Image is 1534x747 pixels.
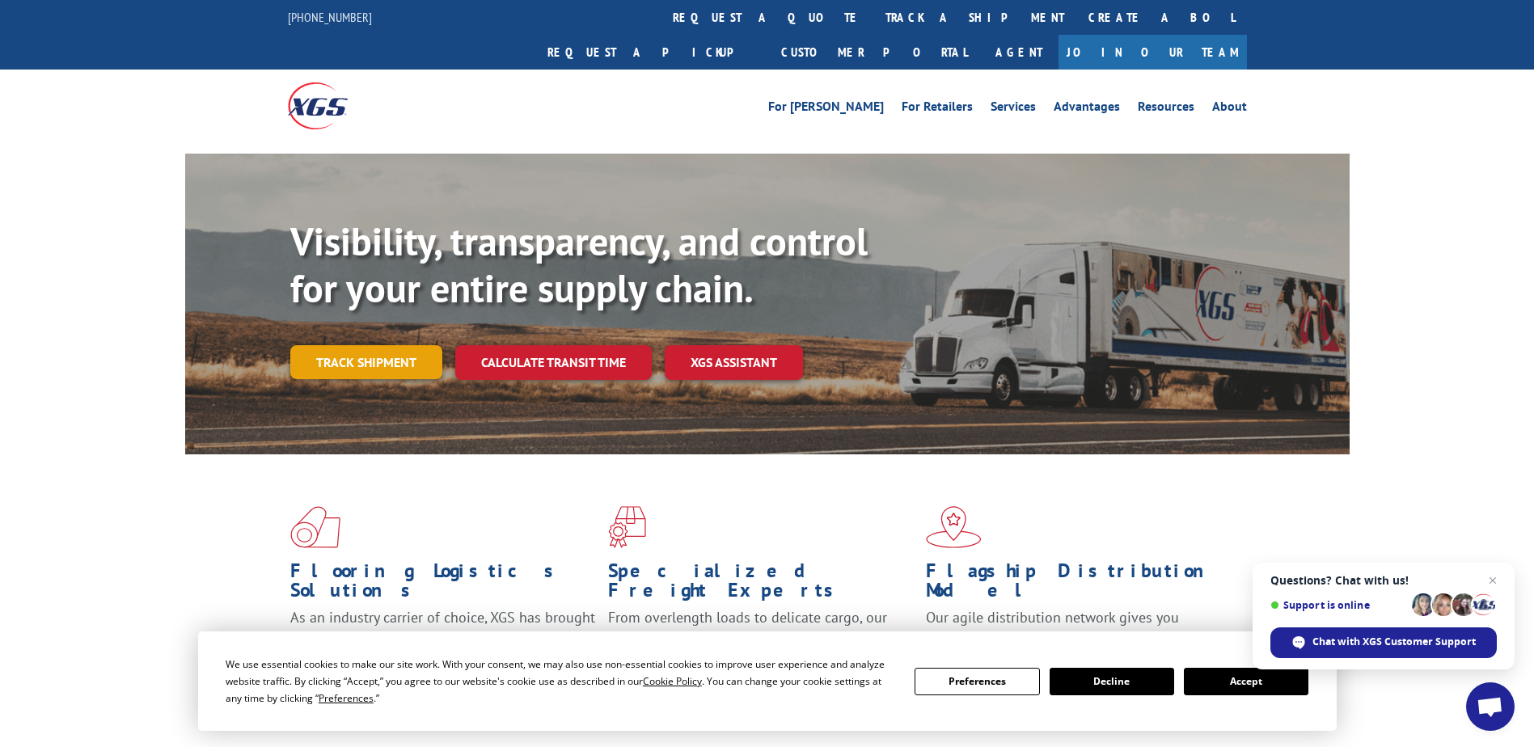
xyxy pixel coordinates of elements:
a: [PHONE_NUMBER] [288,9,372,25]
h1: Flooring Logistics Solutions [290,561,596,608]
a: Agent [979,35,1059,70]
h1: Specialized Freight Experts [608,561,914,608]
a: Services [991,100,1036,118]
span: Questions? Chat with us! [1270,574,1497,587]
img: xgs-icon-focused-on-flooring-red [608,506,646,548]
a: Calculate transit time [455,345,652,380]
a: Advantages [1054,100,1120,118]
div: We use essential cookies to make our site work. With your consent, we may also use non-essential ... [226,656,895,707]
div: Chat with XGS Customer Support [1270,627,1497,658]
a: About [1212,100,1247,118]
span: Our agile distribution network gives you nationwide inventory management on demand. [926,608,1223,646]
span: Preferences [319,691,374,705]
a: Customer Portal [769,35,979,70]
div: Open chat [1466,682,1515,731]
span: Cookie Policy [643,674,702,688]
button: Preferences [915,668,1039,695]
a: XGS ASSISTANT [665,345,803,380]
span: Close chat [1483,571,1502,590]
a: Track shipment [290,345,442,379]
a: Request a pickup [535,35,769,70]
img: xgs-icon-flagship-distribution-model-red [926,506,982,548]
span: Chat with XGS Customer Support [1312,635,1476,649]
img: xgs-icon-total-supply-chain-intelligence-red [290,506,340,548]
a: Resources [1138,100,1194,118]
b: Visibility, transparency, and control for your entire supply chain. [290,216,868,313]
div: Cookie Consent Prompt [198,631,1337,731]
button: Decline [1050,668,1174,695]
button: Accept [1184,668,1308,695]
span: As an industry carrier of choice, XGS has brought innovation and dedication to flooring logistics... [290,608,595,665]
h1: Flagship Distribution Model [926,561,1232,608]
p: From overlength loads to delicate cargo, our experienced staff knows the best way to move your fr... [608,608,914,680]
a: Join Our Team [1059,35,1247,70]
a: For Retailers [902,100,973,118]
a: For [PERSON_NAME] [768,100,884,118]
span: Support is online [1270,599,1406,611]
